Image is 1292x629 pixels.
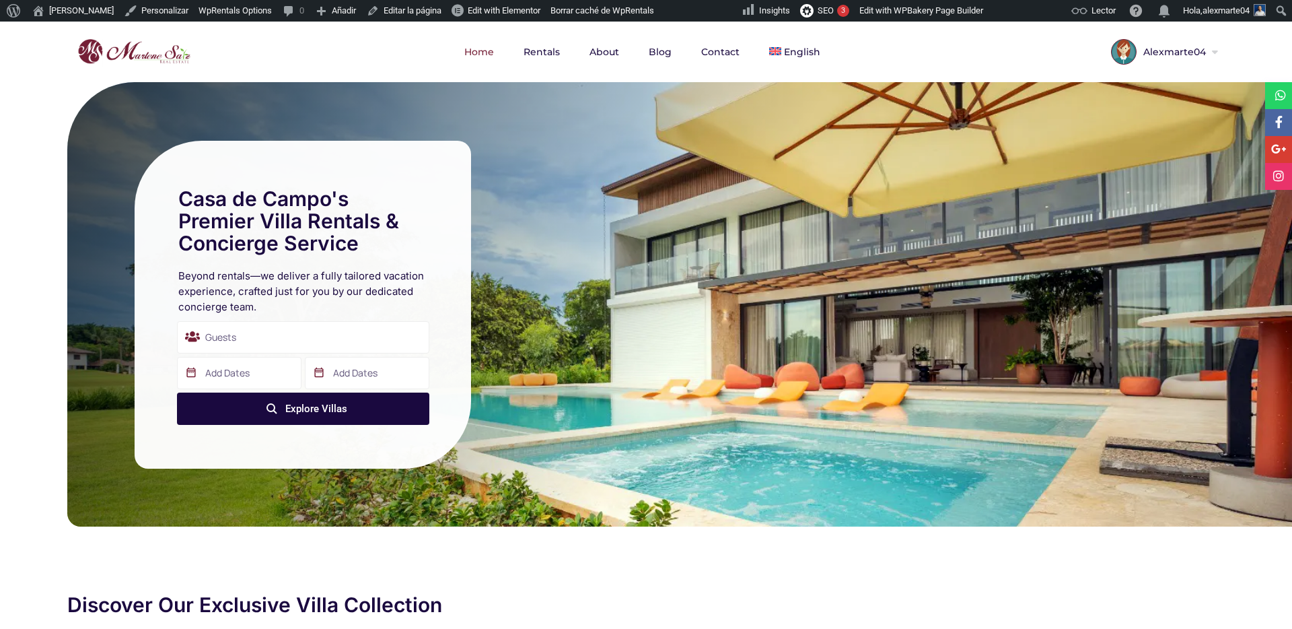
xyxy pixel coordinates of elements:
h1: Casa de Campo's Premier Villa Rentals & Concierge Service [178,188,427,255]
h2: Discover Our Exclusive Villa Collection [67,594,1225,616]
span: alexmarte04 [1203,5,1250,15]
span: English [784,46,820,58]
div: Guests [177,321,429,354]
img: logo [74,36,194,68]
a: Contact [688,22,753,82]
input: Add Dates [177,357,301,389]
a: Blog [635,22,685,82]
a: English [756,22,834,82]
span: Alexmarte04 [1137,47,1209,57]
a: Rentals [510,22,573,82]
a: Home [451,22,507,82]
a: About [576,22,633,82]
button: Explore Villas [177,393,429,425]
span: SEO [818,5,834,15]
h2: Beyond rentals—we deliver a fully tailored vacation experience, crafted just for you by our dedic... [178,268,427,314]
img: Visitas de 48 horas. Haz clic para ver más estadísticas del sitio. [666,3,742,20]
input: Add Dates [305,357,429,389]
span: Edit with Elementor [468,5,540,15]
div: 3 [837,5,849,17]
